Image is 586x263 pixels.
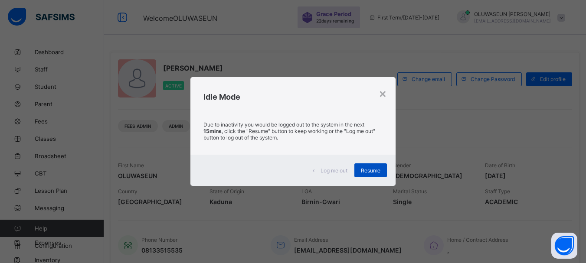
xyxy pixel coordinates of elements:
div: × [379,86,387,101]
button: Open asap [551,233,577,259]
strong: 15mins [203,128,222,134]
span: Log me out [321,167,347,174]
p: Due to inactivity you would be logged out to the system in the next , click the "Resume" button t... [203,121,383,141]
h2: Idle Mode [203,92,383,101]
span: Resume [361,167,380,174]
